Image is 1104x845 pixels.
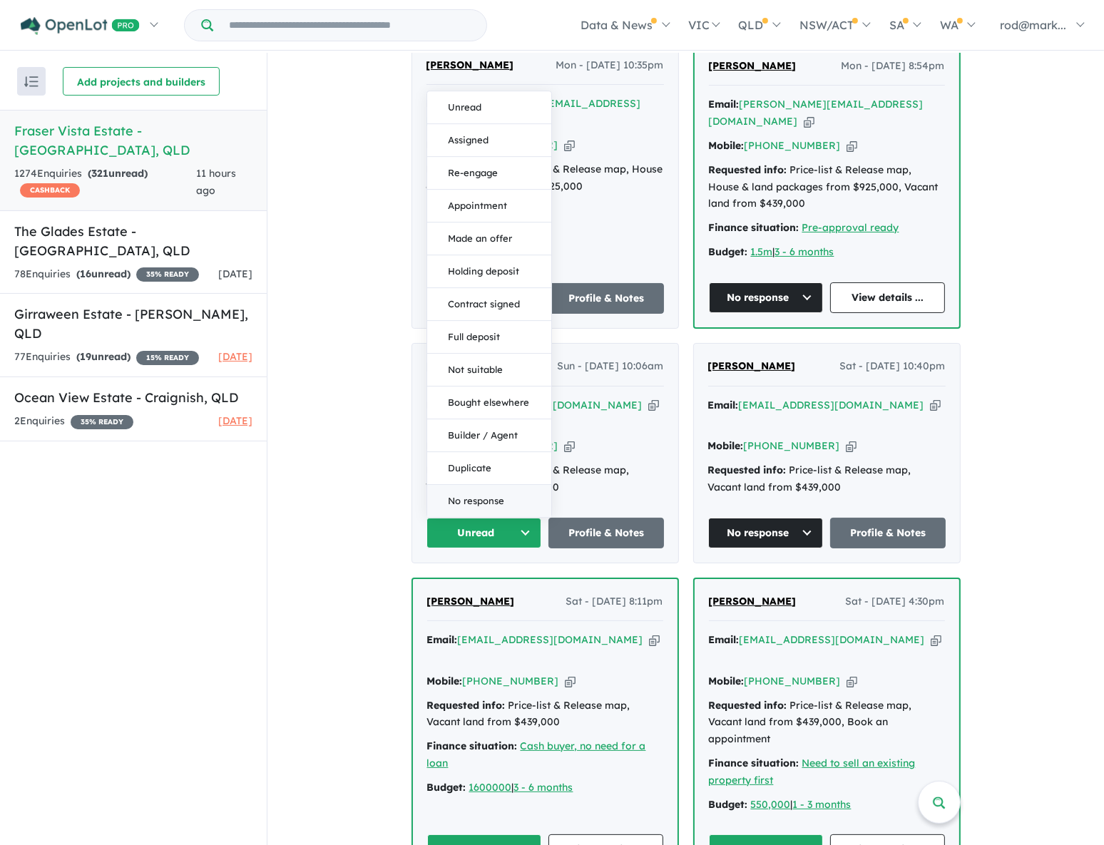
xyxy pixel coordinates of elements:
[88,167,148,180] strong: ( unread)
[463,675,559,687] a: [PHONE_NUMBER]
[708,464,787,476] strong: Requested info:
[709,98,740,111] strong: Email:
[427,485,551,517] button: No response
[427,321,551,354] button: Full deposit
[14,388,252,407] h5: Ocean View Estate - Craignish , QLD
[709,245,748,258] strong: Budget:
[709,58,797,75] a: [PERSON_NAME]
[708,462,946,496] div: Price-list & Release map, Vacant land from $439,000
[469,781,512,794] a: 1600000
[427,124,551,157] button: Assigned
[846,439,857,454] button: Copy
[218,350,252,363] span: [DATE]
[462,439,558,452] a: [PHONE_NUMBER]
[709,757,799,769] strong: Finance situation:
[740,633,925,646] a: [EMAIL_ADDRESS][DOMAIN_NAME]
[709,162,945,212] div: Price-list & Release map, House & land packages from $925,000, Vacant land from $439,000
[14,222,252,260] h5: The Glades Estate - [GEOGRAPHIC_DATA] , QLD
[426,58,514,71] span: [PERSON_NAME]
[427,288,551,321] button: Contract signed
[564,138,575,153] button: Copy
[709,282,824,313] button: No response
[427,697,663,732] div: Price-list & Release map, Vacant land from $439,000
[709,593,797,610] a: [PERSON_NAME]
[514,781,573,794] a: 3 - 6 months
[564,439,575,454] button: Copy
[708,439,744,452] strong: Mobile:
[709,798,748,811] strong: Budget:
[847,674,857,689] button: Copy
[426,518,542,548] button: Unread
[709,757,916,787] a: Need to sell an existing property first
[709,98,924,128] a: [PERSON_NAME][EMAIL_ADDRESS][DOMAIN_NAME]
[216,10,484,41] input: Try estate name, suburb, builder or developer
[462,138,558,151] a: [PHONE_NUMBER]
[840,358,946,375] span: Sat - [DATE] 10:40pm
[775,245,834,258] u: 3 - 6 months
[91,167,108,180] span: 321
[566,593,663,610] span: Sat - [DATE] 8:11pm
[427,739,518,752] strong: Finance situation:
[80,350,91,363] span: 19
[744,439,840,452] a: [PHONE_NUMBER]
[458,633,643,646] a: [EMAIL_ADDRESS][DOMAIN_NAME]
[751,798,791,811] a: 550,000
[548,283,664,314] a: Profile & Notes
[649,633,660,647] button: Copy
[76,267,131,280] strong: ( unread)
[709,163,787,176] strong: Requested info:
[565,674,576,689] button: Copy
[14,304,252,343] h5: Girraween Estate - [PERSON_NAME] , QLD
[136,267,199,282] span: 35 % READY
[196,167,236,197] span: 11 hours ago
[739,399,924,411] a: [EMAIL_ADDRESS][DOMAIN_NAME]
[751,245,773,258] a: 1.5m
[708,518,824,548] button: No response
[708,399,739,411] strong: Email:
[427,595,515,608] span: [PERSON_NAME]
[709,595,797,608] span: [PERSON_NAME]
[427,419,551,452] button: Builder / Agent
[63,67,220,96] button: Add projects and builders
[21,17,140,35] img: Openlot PRO Logo White
[930,398,941,413] button: Copy
[427,739,646,769] a: Cash buyer, no need for a loan
[14,165,196,200] div: 1274 Enquir ies
[548,518,664,548] a: Profile & Notes
[427,354,551,386] button: Not suitable
[708,358,796,375] a: [PERSON_NAME]
[20,183,80,198] span: CASHBACK
[847,138,857,153] button: Copy
[427,91,551,124] button: Unread
[709,633,740,646] strong: Email:
[427,157,551,190] button: Re-engage
[14,349,199,366] div: 77 Enquir ies
[427,452,551,485] button: Duplicate
[830,518,946,548] a: Profile & Notes
[457,399,643,411] a: [EMAIL_ADDRESS][DOMAIN_NAME]
[802,221,899,234] a: Pre-approval ready
[427,255,551,288] button: Holding deposit
[804,114,814,129] button: Copy
[427,190,551,222] button: Appointment
[427,675,463,687] strong: Mobile:
[931,633,941,647] button: Copy
[427,386,551,419] button: Bought elsewhere
[1000,18,1066,32] span: rod@mark...
[709,59,797,72] span: [PERSON_NAME]
[709,221,799,234] strong: Finance situation:
[793,798,852,811] a: 1 - 3 months
[136,351,199,365] span: 15 % READY
[14,266,199,283] div: 78 Enquir ies
[709,675,745,687] strong: Mobile:
[71,415,133,429] span: 35 % READY
[76,350,131,363] strong: ( unread)
[708,359,796,372] span: [PERSON_NAME]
